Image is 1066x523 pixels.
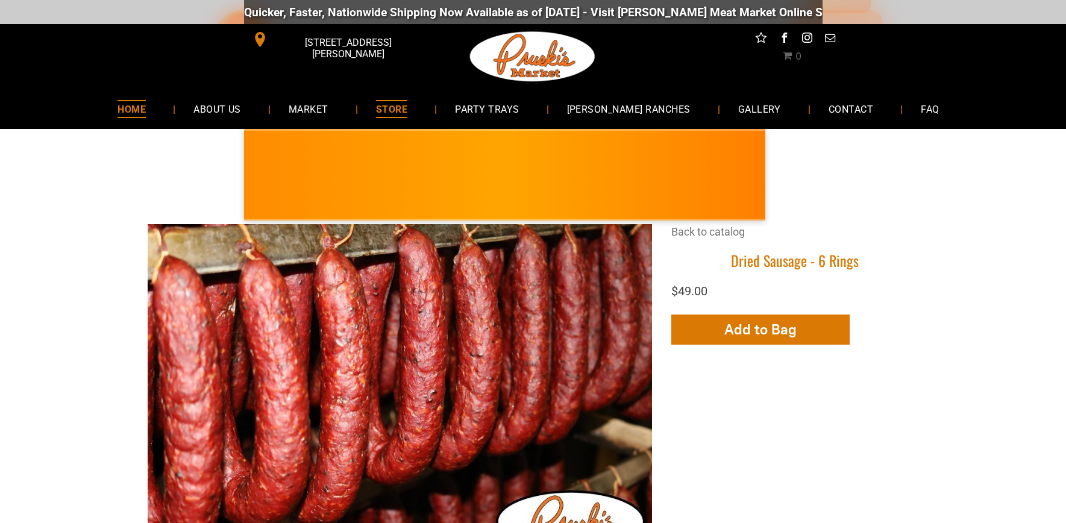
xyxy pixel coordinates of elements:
a: email [822,30,838,49]
a: STORE [358,93,425,125]
a: [PERSON_NAME] RANCHES [549,93,709,125]
span: [PERSON_NAME] MARKET [612,183,848,202]
a: CONTACT [810,93,891,125]
a: Social network [753,30,769,49]
a: HOME [99,93,164,125]
a: PARTY TRAYS [437,93,537,125]
a: [STREET_ADDRESS][PERSON_NAME] [244,30,428,49]
span: 0 [795,51,801,62]
span: $49.00 [671,284,707,298]
a: Back to catalog [671,225,745,238]
a: ABOUT US [175,93,259,125]
span: HOME [118,100,146,117]
a: FAQ [903,93,957,125]
button: Add to Bag [671,315,850,345]
h1: Dried Sausage - 6 Rings [671,251,919,270]
div: Breadcrumbs [671,224,919,251]
img: Pruski-s+Market+HQ+Logo2-1920w.png [468,24,598,89]
div: Quicker, Faster, Nationwide Shipping Now Available as of [DATE] - Visit [PERSON_NAME] Meat Market... [133,5,862,19]
a: instagram [799,30,815,49]
a: facebook [776,30,792,49]
span: Add to Bag [724,321,797,338]
a: GALLERY [720,93,799,125]
a: [DOMAIN_NAME][URL] [745,5,862,19]
span: [STREET_ADDRESS][PERSON_NAME] [270,31,425,66]
a: MARKET [271,93,346,125]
